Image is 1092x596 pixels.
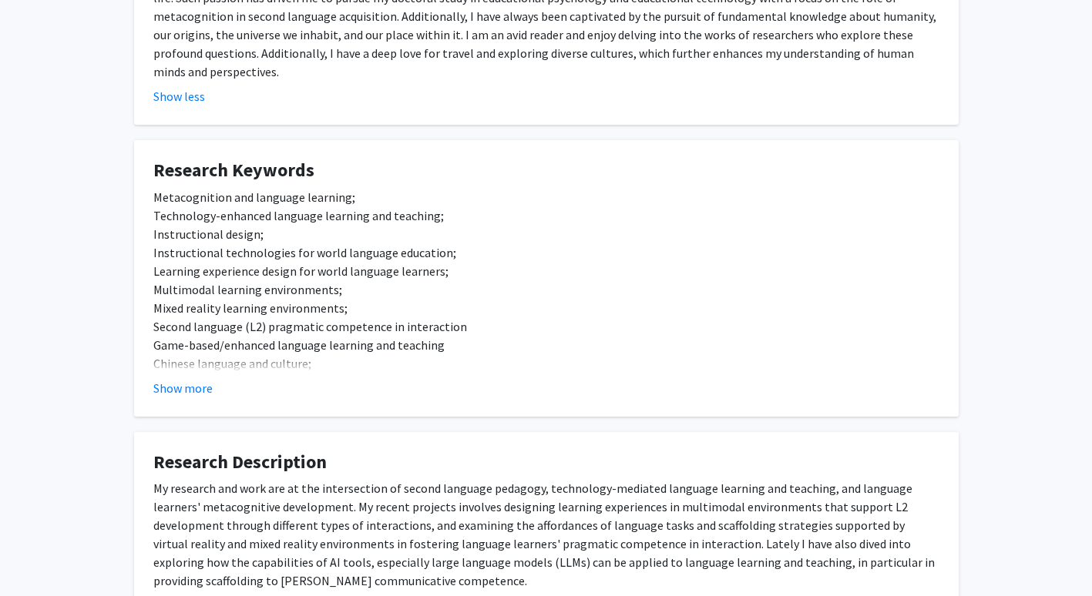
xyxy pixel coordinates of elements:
[153,451,939,474] h4: Research Description
[153,188,939,391] div: Metacognition and language learning; Technology-enhanced language learning and teaching; Instruct...
[153,379,213,397] button: Show more
[153,87,205,105] button: Show less
[12,527,66,584] iframe: Chat
[153,159,939,182] h4: Research Keywords
[153,479,939,590] div: My research and work are at the intersection of second language pedagogy, technology-mediated lan...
